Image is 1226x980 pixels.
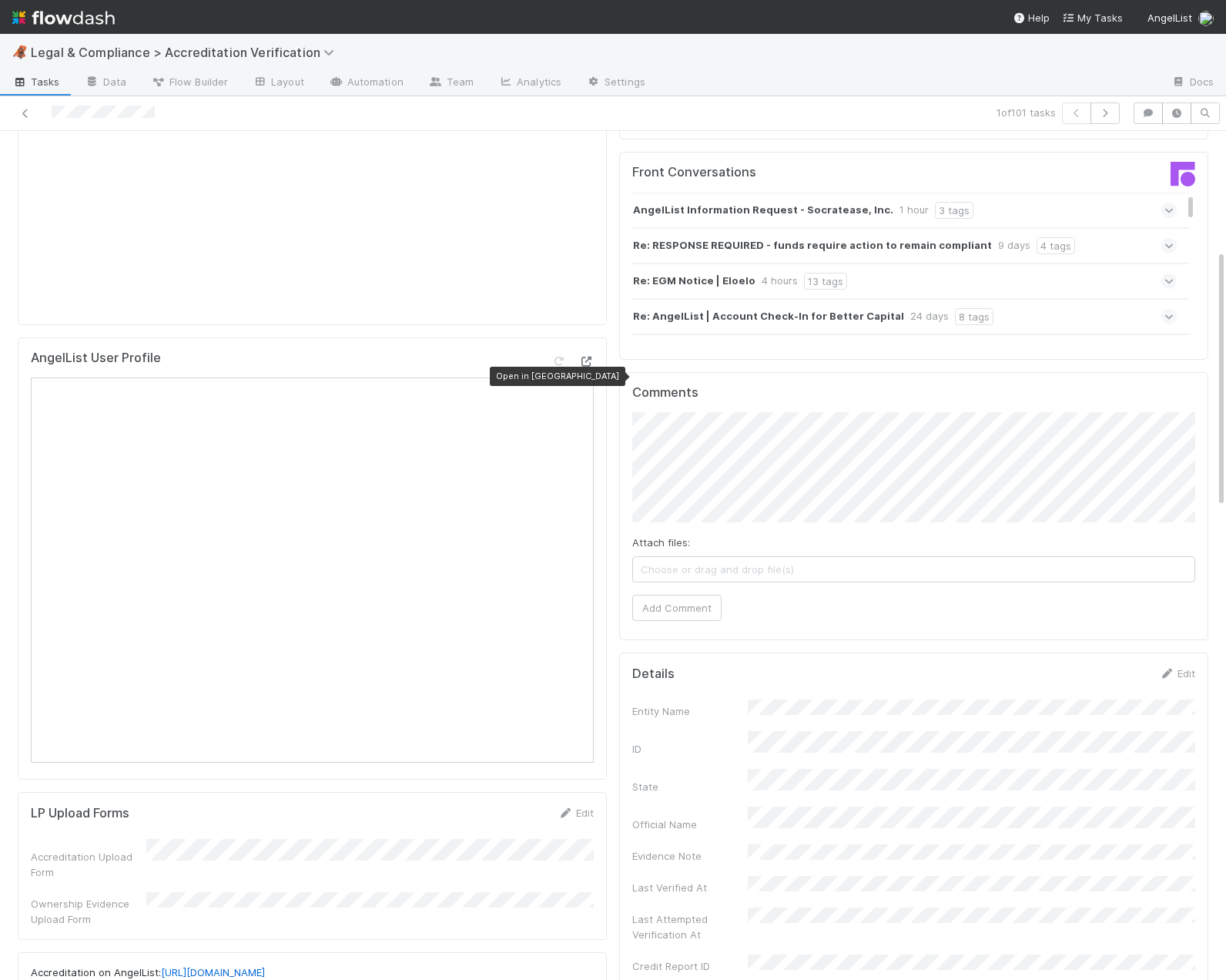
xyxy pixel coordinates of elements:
div: State [632,779,748,794]
h5: LP Upload Forms [31,806,129,821]
span: AngelList [1147,12,1192,24]
a: Docs [1159,71,1226,96]
div: Accreditation Upload Form [31,849,146,880]
div: 3 tags [935,202,973,219]
div: 24 days [910,308,949,325]
h5: Front Conversations [632,165,903,180]
a: Layout [240,71,317,96]
a: Edit [558,807,594,819]
a: Automation [317,71,416,96]
span: 1 of 101 tasks [997,105,1056,120]
div: Official Name [632,817,748,832]
div: 1 hour [899,202,929,219]
div: Credit Report ID [632,958,748,974]
a: Settings [574,71,658,96]
div: 8 tags [955,308,993,325]
a: Analytics [486,71,574,96]
div: Ownership Evidence Upload Form [31,896,146,927]
label: Attach files: [632,535,690,550]
a: Data [72,71,139,96]
span: My Tasks [1062,12,1123,24]
span: Tasks [12,74,60,89]
h5: Comments [632,385,1195,401]
a: Flow Builder [139,71,240,96]
div: Last Verified At [632,880,748,895]
div: Help [1013,10,1050,25]
div: 4 hours [762,273,798,290]
strong: Re: AngelList | Account Check-In for Better Capital [633,308,904,325]
span: Legal & Compliance > Accreditation Verification [31,45,342,60]
strong: Re: Action Required: Confirm Carry & Fees for Ventures II, a series of Better Capital, LP [633,344,1093,359]
button: Add Comment [632,595,722,621]
div: 13 tags [804,273,847,290]
div: 9 days [998,237,1030,254]
strong: Re: EGM Notice | Eloelo [633,273,755,290]
img: front-logo-b4b721b83371efbadf0a.svg [1171,162,1195,186]
div: 11 days [1099,344,1134,359]
div: Last Attempted Verification At [632,911,748,942]
div: Evidence Note [632,848,748,864]
h5: Details [632,666,675,682]
h5: AngelList User Profile [31,351,161,366]
a: My Tasks [1062,10,1123,25]
span: Choose or drag and drop file(s) [633,557,1194,582]
strong: Re: RESPONSE REQUIRED - funds require action to remain compliant [633,237,992,254]
img: logo-inverted-e16ddd16eac7371096b0.svg [12,5,115,31]
div: 4 tags [1037,237,1075,254]
a: Team [416,71,486,96]
span: 🦧 [12,45,28,59]
div: ID [632,741,748,757]
strong: AngelList Information Request - Socratease, Inc. [633,202,893,219]
a: [URL][DOMAIN_NAME] [161,966,265,978]
img: avatar_ec94f6e9-05c5-4d36-a6c8-d0cea77c3c29.png [1198,11,1214,26]
div: Entity Name [632,703,748,719]
span: Flow Builder [151,74,228,89]
a: Edit [1159,667,1195,680]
